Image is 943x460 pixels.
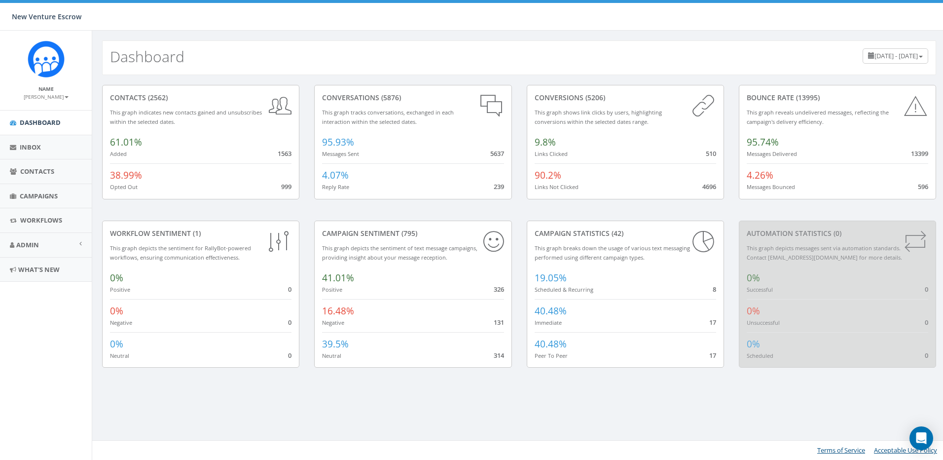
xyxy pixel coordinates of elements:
span: 0% [110,338,123,350]
small: This graph reveals undelivered messages, reflecting the campaign's delivery efficiency. [747,109,889,125]
span: 17 [709,318,716,327]
span: 9.8% [535,136,556,149]
small: Neutral [322,352,341,359]
span: [DATE] - [DATE] [874,51,918,60]
span: Workflows [20,216,62,225]
span: 16.48% [322,305,354,317]
span: 596 [918,182,928,191]
span: New Venture Escrow [12,12,81,21]
span: (13995) [794,93,820,102]
span: 1563 [278,149,291,158]
small: Name [38,85,54,92]
span: 314 [494,351,504,360]
small: This graph depicts the sentiment of text message campaigns, providing insight about your message ... [322,244,477,261]
span: 0% [110,305,123,317]
span: (1) [191,229,201,238]
span: 0 [925,285,928,294]
a: Acceptable Use Policy [874,446,937,455]
span: (5206) [583,93,605,102]
h2: Dashboard [110,48,184,65]
div: contacts [110,93,291,103]
small: [PERSON_NAME] [24,93,69,100]
small: Unsuccessful [747,319,780,326]
span: 8 [713,285,716,294]
small: Messages Delivered [747,150,797,157]
span: 19.05% [535,271,567,284]
span: Dashboard [20,118,61,127]
small: This graph indicates new contacts gained and unsubscribes within the selected dates. [110,109,262,125]
span: 0% [747,338,760,350]
small: This graph shows link clicks by users, highlighting conversions within the selected dates range. [535,109,662,125]
span: Campaigns [20,192,58,200]
div: conversations [322,93,504,103]
span: 40.48% [535,305,567,317]
small: Negative [110,319,132,326]
span: 41.01% [322,271,354,284]
span: (795) [399,229,417,238]
small: Links Clicked [535,150,568,157]
div: Open Intercom Messenger [909,426,933,450]
small: This graph breaks down the usage of various text messaging performed using different campaign types. [535,244,690,261]
span: 90.2% [535,169,561,182]
small: Messages Sent [322,150,359,157]
span: 61.01% [110,136,142,149]
span: 17 [709,351,716,360]
span: What's New [18,265,60,274]
span: 0% [747,305,760,317]
div: Automation Statistics [747,229,928,238]
span: 95.74% [747,136,779,149]
div: Bounce Rate [747,93,928,103]
span: 326 [494,285,504,294]
span: 0% [110,271,123,284]
span: 0 [288,318,291,327]
small: Immediate [535,319,562,326]
span: 39.5% [322,338,349,350]
small: Scheduled & Recurring [535,286,593,293]
span: 38.99% [110,169,142,182]
span: 13399 [911,149,928,158]
span: 0% [747,271,760,284]
a: Terms of Service [817,446,865,455]
span: 0 [925,318,928,327]
small: Messages Bounced [747,183,795,191]
span: (2562) [146,93,168,102]
span: 0 [288,351,291,360]
small: Successful [747,286,773,293]
small: Neutral [110,352,129,359]
div: conversions [535,93,716,103]
span: 0 [288,285,291,294]
img: Rally_Corp_Icon_1.png [28,40,65,77]
small: Positive [322,286,342,293]
div: Workflow Sentiment [110,229,291,238]
span: 4696 [702,182,716,191]
small: This graph depicts messages sent via automation standards. Contact [EMAIL_ADDRESS][DOMAIN_NAME] f... [747,244,902,261]
small: Positive [110,286,130,293]
span: 95.93% [322,136,354,149]
span: 510 [706,149,716,158]
a: [PERSON_NAME] [24,92,69,101]
div: Campaign Statistics [535,229,716,238]
span: 131 [494,318,504,327]
span: (42) [610,229,623,238]
span: Inbox [20,143,41,152]
span: 4.26% [747,169,773,182]
span: Contacts [20,167,54,176]
span: (5876) [379,93,401,102]
span: 5637 [490,149,504,158]
span: 0 [925,351,928,360]
span: 999 [281,182,291,191]
span: Admin [16,240,39,249]
small: Scheduled [747,352,773,359]
small: Reply Rate [322,183,349,191]
small: Added [110,150,127,157]
small: Peer To Peer [535,352,568,359]
small: Negative [322,319,344,326]
span: (0) [832,229,841,238]
span: 4.07% [322,169,349,182]
small: Opted Out [110,183,138,191]
div: Campaign Sentiment [322,229,504,238]
small: This graph depicts the sentiment for RallyBot-powered workflows, ensuring communication effective... [110,244,251,261]
small: This graph tracks conversations, exchanged in each interaction within the selected dates. [322,109,454,125]
span: 239 [494,182,504,191]
small: Links Not Clicked [535,183,579,191]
